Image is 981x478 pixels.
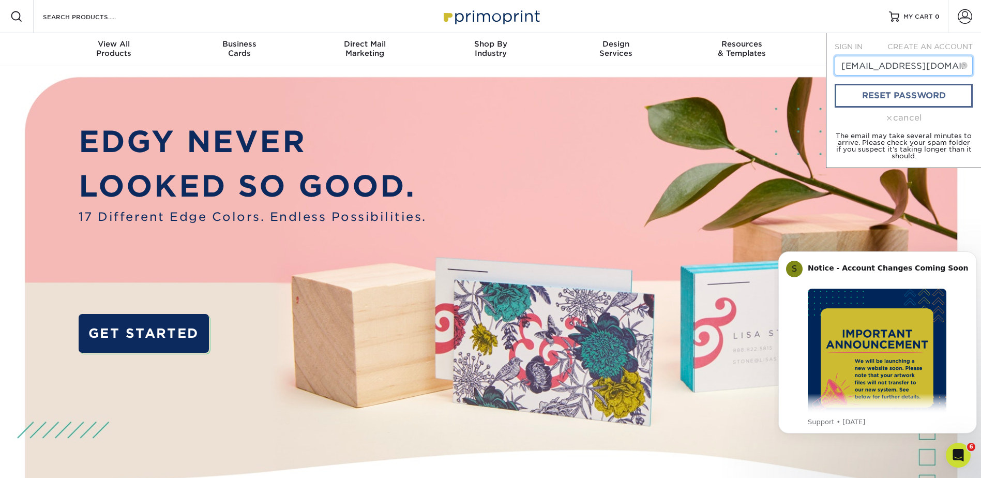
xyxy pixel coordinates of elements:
a: reset password [835,84,973,108]
div: Industry [428,39,553,58]
span: CREATE AN ACCOUNT [887,42,973,51]
span: Contact [805,39,930,49]
div: & Templates [679,39,805,58]
div: & Support [805,39,930,58]
div: Products [51,39,177,58]
span: SIGN IN [835,42,863,51]
span: MY CART [903,12,933,21]
span: 6 [967,443,975,451]
p: LOOKED SO GOOD. [79,164,427,208]
iframe: Intercom notifications message [774,236,981,450]
p: EDGY NEVER [79,119,427,163]
iframe: Google Customer Reviews [3,446,88,474]
span: Business [176,39,302,49]
a: Contact& Support [805,33,930,66]
span: 17 Different Edge Colors. Endless Possibilities. [79,208,427,226]
a: View AllProducts [51,33,177,66]
span: Direct Mail [302,39,428,49]
a: GET STARTED [79,314,209,353]
iframe: Intercom live chat [946,443,971,468]
a: Direct MailMarketing [302,33,428,66]
span: Design [553,39,679,49]
div: Marketing [302,39,428,58]
a: Shop ByIndustry [428,33,553,66]
div: Services [553,39,679,58]
a: DesignServices [553,33,679,66]
small: The email may take several minutes to arrive. Please check your spam folder if you suspect it's t... [836,132,972,160]
img: Primoprint [439,5,542,27]
div: Cards [176,39,302,58]
a: BusinessCards [176,33,302,66]
span: Shop By [428,39,553,49]
a: Resources& Templates [679,33,805,66]
input: SEARCH PRODUCTS..... [42,10,143,23]
input: Email [835,56,973,76]
span: Resources [679,39,805,49]
div: cancel [835,112,973,124]
span: 0 [935,13,940,20]
span: View All [51,39,177,49]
